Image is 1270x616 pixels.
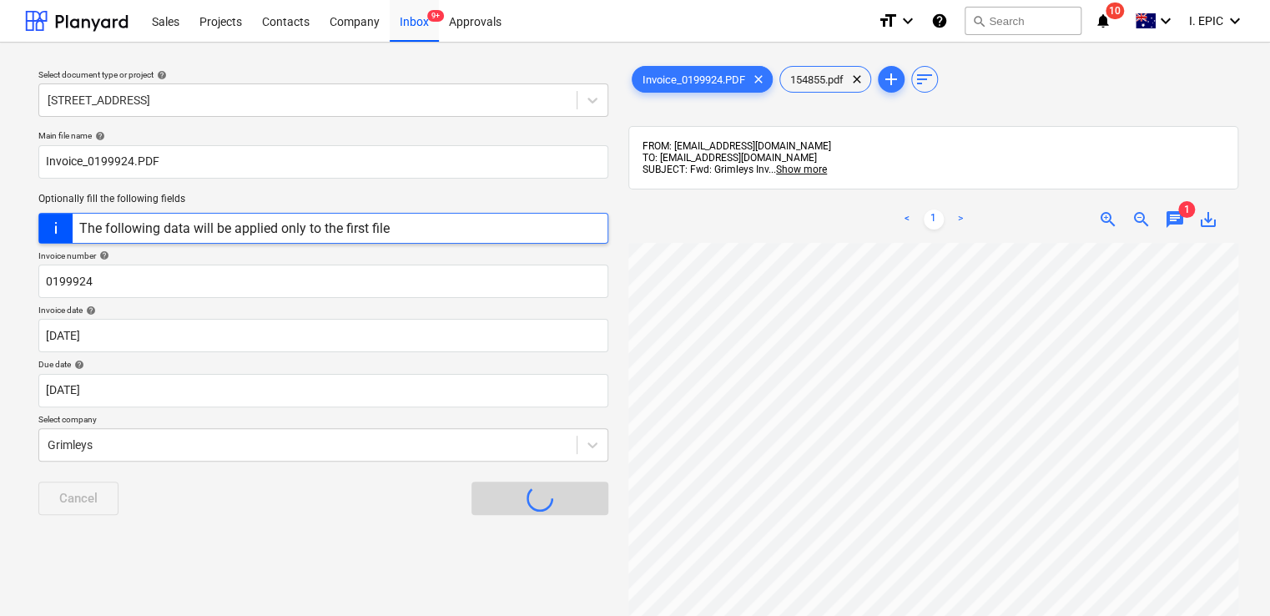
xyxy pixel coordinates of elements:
span: 1 [1178,201,1195,218]
div: Due date [38,359,608,370]
span: 10 [1106,3,1124,19]
div: Main file name [38,130,608,141]
p: Select company [38,414,608,428]
div: Invoice_0199924.PDF [632,66,773,93]
span: Invoice_0199924.PDF [632,73,755,86]
iframe: Chat Widget [1187,536,1270,616]
span: Show more [776,164,827,175]
button: Search [965,7,1081,35]
div: The following data will be applied only to the first file [79,220,390,236]
span: help [154,70,167,80]
span: clear [748,69,769,89]
span: help [96,250,109,260]
span: help [92,131,105,141]
span: save_alt [1198,210,1218,230]
input: Main file name [38,145,608,179]
span: zoom_out [1131,210,1152,230]
i: format_size [878,11,898,31]
i: keyboard_arrow_down [1156,11,1176,31]
span: search [972,14,985,28]
input: Due date not specified [38,374,608,407]
span: help [71,360,84,370]
span: TO: [EMAIL_ADDRESS][DOMAIN_NAME] [643,152,817,164]
i: keyboard_arrow_down [1225,11,1245,31]
span: 9+ [427,10,444,22]
span: clear [847,69,867,89]
i: notifications [1095,11,1111,31]
div: Invoice date [38,305,608,316]
i: Knowledge base [931,11,948,31]
div: 154855.pdf [779,66,871,93]
a: Page 1 is your current page [924,210,944,230]
span: zoom_in [1098,210,1118,230]
span: I. EPIC [1189,14,1223,28]
i: keyboard_arrow_down [898,11,918,31]
span: add [881,69,901,89]
div: Select document type or project [38,69,608,80]
span: 154855.pdf [780,73,854,86]
span: sort [915,69,935,89]
div: Invoice number [38,250,608,261]
input: Invoice number [38,265,608,298]
input: Invoice date not specified [38,319,608,352]
a: Next page [950,210,970,230]
span: chat [1165,210,1185,230]
span: FROM: [EMAIL_ADDRESS][DOMAIN_NAME] [643,140,831,152]
span: help [83,305,96,316]
a: Previous page [897,210,917,230]
span: SUBJECT: Fwd: Grimleys Inv [643,164,769,175]
span: ... [769,164,827,175]
p: Optionally fill the following fields [38,192,608,206]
